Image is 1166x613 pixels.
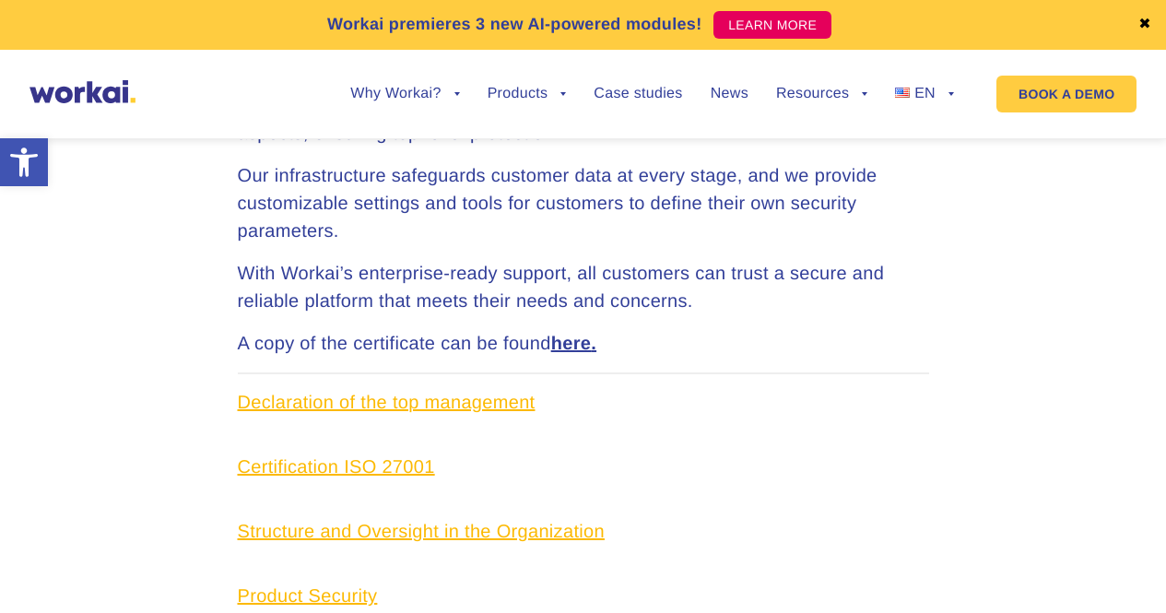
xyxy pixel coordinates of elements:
[238,162,929,245] p: Our infrastructure safeguards customer data at every stage, and we provide customizable settings ...
[551,334,596,354] span: .
[1138,18,1151,32] a: ✖
[238,330,929,358] p: A copy of the certificate can be found
[238,260,929,315] p: With Workai’s enterprise-ready support, all customers can trust a secure and reliable platform th...
[238,522,605,542] a: Structure and Oversight in the Organization
[238,586,378,607] a: Product Security
[996,76,1137,112] a: BOOK A DEMO
[551,334,592,354] a: here
[488,87,567,101] a: Products
[713,11,831,39] a: LEARN MORE
[238,393,536,413] a: Declaration of the top management
[327,12,702,37] p: Workai premieres 3 new AI-powered modules!
[594,87,682,101] a: Case studies
[776,87,867,101] a: Resources
[350,87,459,101] a: Why Workai?
[238,457,435,477] a: Certification ISO 27001
[914,86,936,101] span: EN
[711,87,748,101] a: News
